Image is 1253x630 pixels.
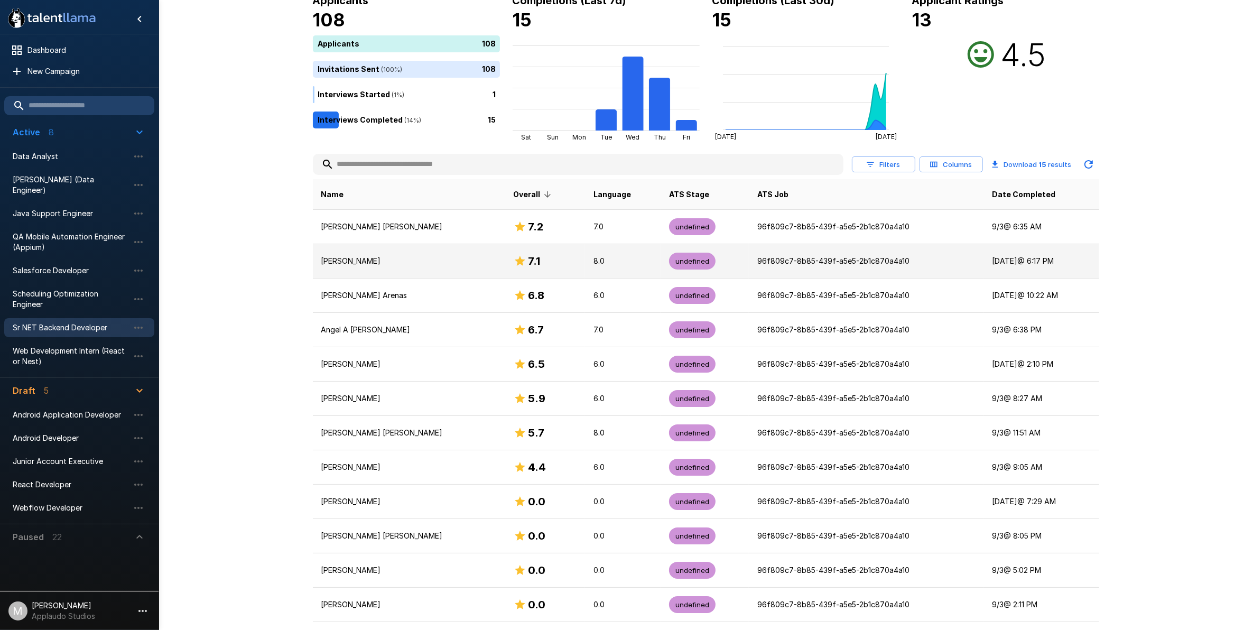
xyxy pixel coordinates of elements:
tspan: Sat [521,133,531,141]
p: [PERSON_NAME] [PERSON_NAME] [321,428,497,438]
span: undefined [669,462,716,472]
h6: 7.1 [528,253,541,270]
span: undefined [669,600,716,610]
p: 8.0 [593,256,652,266]
p: 96f809c7-8b85-439f-a5e5-2b1c870a4a10 [757,531,976,541]
b: 15 [1039,160,1047,169]
tspan: Wed [626,133,639,141]
td: 9/3 @ 6:38 PM [983,313,1099,347]
p: 1 [493,89,496,100]
p: 96f809c7-8b85-439f-a5e5-2b1c870a4a10 [757,599,976,610]
p: Angel A [PERSON_NAME] [321,325,497,335]
button: Filters [852,156,915,173]
span: undefined [669,256,716,266]
h6: 6.5 [528,356,545,373]
tspan: Sun [546,133,558,141]
td: [DATE] @ 6:17 PM [983,244,1099,279]
tspan: Mon [572,133,586,141]
p: [PERSON_NAME] [321,496,497,507]
span: undefined [669,394,716,404]
p: 96f809c7-8b85-439f-a5e5-2b1c870a4a10 [757,393,976,404]
button: Download 15 results [987,154,1076,175]
p: 96f809c7-8b85-439f-a5e5-2b1c870a4a10 [757,325,976,335]
p: [PERSON_NAME] [321,359,497,369]
p: 15 [488,114,496,125]
td: 9/3 @ 8:27 AM [983,382,1099,416]
button: Columns [920,156,983,173]
span: undefined [669,325,716,335]
b: 15 [712,9,732,31]
span: undefined [669,428,716,438]
p: [PERSON_NAME] [321,393,497,404]
h6: 5.9 [528,390,546,407]
p: 0.0 [593,531,652,541]
p: 7.0 [593,325,652,335]
h6: 0.0 [528,527,546,544]
p: 6.0 [593,290,652,301]
td: 9/3 @ 5:02 PM [983,553,1099,588]
span: undefined [669,222,716,232]
td: 9/3 @ 9:05 AM [983,450,1099,485]
h6: 5.7 [528,424,545,441]
span: Date Completed [992,188,1055,201]
span: Language [593,188,631,201]
td: 9/3 @ 2:11 PM [983,588,1099,622]
p: [PERSON_NAME] [321,256,497,266]
p: [PERSON_NAME] [PERSON_NAME] [321,531,497,541]
td: 9/3 @ 8:05 PM [983,519,1099,553]
p: [PERSON_NAME] Arenas [321,290,497,301]
span: undefined [669,566,716,576]
h6: 4.4 [528,459,546,476]
td: [DATE] @ 2:10 PM [983,347,1099,382]
p: 96f809c7-8b85-439f-a5e5-2b1c870a4a10 [757,462,976,472]
p: 96f809c7-8b85-439f-a5e5-2b1c870a4a10 [757,290,976,301]
td: [DATE] @ 10:22 AM [983,279,1099,313]
p: 96f809c7-8b85-439f-a5e5-2b1c870a4a10 [757,428,976,438]
h6: 7.2 [528,218,544,235]
span: undefined [669,531,716,541]
h6: 0.0 [528,562,546,579]
p: 108 [482,38,496,49]
b: 108 [313,9,346,31]
p: [PERSON_NAME] [PERSON_NAME] [321,221,497,232]
p: 0.0 [593,565,652,576]
h6: 0.0 [528,493,546,510]
tspan: Thu [653,133,665,141]
b: 15 [513,9,532,31]
p: 96f809c7-8b85-439f-a5e5-2b1c870a4a10 [757,496,976,507]
tspan: Fri [682,133,690,141]
p: 96f809c7-8b85-439f-a5e5-2b1c870a4a10 [757,256,976,266]
p: 96f809c7-8b85-439f-a5e5-2b1c870a4a10 [757,565,976,576]
td: 9/3 @ 11:51 AM [983,416,1099,450]
h6: 0.0 [528,596,546,613]
td: [DATE] @ 7:29 AM [983,485,1099,519]
p: 6.0 [593,462,652,472]
p: 0.0 [593,496,652,507]
button: Updated Today - 7:34 AM [1078,154,1099,175]
tspan: Tue [600,133,612,141]
p: 108 [482,63,496,75]
p: [PERSON_NAME] [321,599,497,610]
span: ATS Stage [669,188,709,201]
span: undefined [669,497,716,507]
p: 96f809c7-8b85-439f-a5e5-2b1c870a4a10 [757,221,976,232]
span: Name [321,188,344,201]
td: 9/3 @ 6:35 AM [983,210,1099,244]
p: [PERSON_NAME] [321,462,497,472]
p: 6.0 [593,359,652,369]
h2: 4.5 [1001,35,1046,73]
b: 13 [912,9,932,31]
tspan: [DATE] [715,133,736,141]
p: 8.0 [593,428,652,438]
span: Overall [514,188,554,201]
p: 0.0 [593,599,652,610]
span: undefined [669,291,716,301]
p: 6.0 [593,393,652,404]
tspan: [DATE] [875,133,896,141]
h6: 6.7 [528,321,544,338]
span: ATS Job [757,188,788,201]
p: 96f809c7-8b85-439f-a5e5-2b1c870a4a10 [757,359,976,369]
span: undefined [669,359,716,369]
h6: 6.8 [528,287,545,304]
p: 7.0 [593,221,652,232]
